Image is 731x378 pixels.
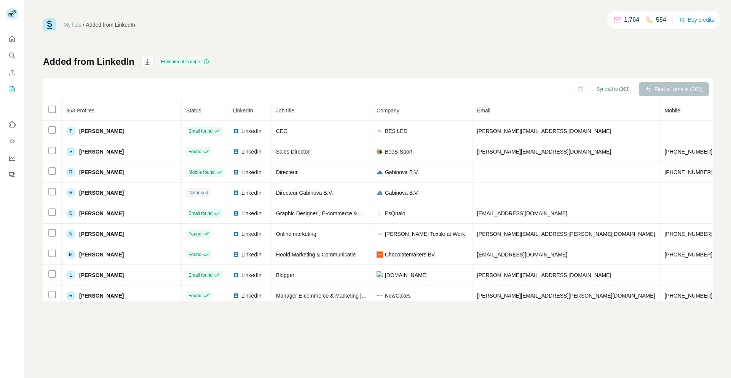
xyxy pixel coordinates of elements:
[186,107,201,114] span: Status
[66,147,75,156] div: S
[241,292,262,300] span: LinkedIn
[188,231,201,237] span: Found
[66,291,75,300] div: R
[241,168,262,176] span: LinkedIn
[385,271,428,279] span: [DOMAIN_NAME]
[66,209,75,218] div: D
[79,251,124,258] span: [PERSON_NAME]
[79,292,124,300] span: [PERSON_NAME]
[656,15,666,24] p: 554
[79,127,124,135] span: [PERSON_NAME]
[188,148,201,155] span: Found
[6,49,18,62] button: Search
[241,210,262,217] span: LinkedIn
[241,271,262,279] span: LinkedIn
[477,128,611,134] span: [PERSON_NAME][EMAIL_ADDRESS][DOMAIN_NAME]
[79,271,124,279] span: [PERSON_NAME]
[188,189,208,196] span: Not found
[233,251,239,258] img: LinkedIn logo
[377,293,383,299] img: company-logo
[377,210,383,216] img: company-logo
[664,107,680,114] span: Mobile
[233,210,239,216] img: LinkedIn logo
[66,250,75,259] div: M
[6,168,18,182] button: Feedback
[241,127,262,135] span: LinkedIn
[385,210,405,217] span: EsQualo
[679,14,714,25] button: Buy credits
[591,83,635,95] button: Sync all to (363)
[477,231,655,237] span: [PERSON_NAME][EMAIL_ADDRESS][PERSON_NAME][DOMAIN_NAME]
[233,128,239,134] img: LinkedIn logo
[276,169,298,175] span: Directeur
[233,107,253,114] span: LinkedIn
[385,148,412,155] span: BeeS-Sport
[477,293,655,299] span: [PERSON_NAME][EMAIL_ADDRESS][PERSON_NAME][DOMAIN_NAME]
[385,168,419,176] span: Gabinova B.V.
[385,251,435,258] span: Chocolatemakers BV
[377,107,399,114] span: Company
[276,128,287,134] span: CEO
[377,128,383,134] img: company-logo
[233,293,239,299] img: LinkedIn logo
[64,22,81,28] a: My lists
[43,18,56,31] img: Surfe Logo
[66,168,75,177] div: R
[385,189,419,197] span: Gabinova B.V.
[83,21,85,29] li: /
[276,272,294,278] span: Blogger
[276,231,316,237] span: Online marketing
[385,230,465,238] span: [PERSON_NAME] Textile at Work
[276,293,454,299] span: Manager E-commerce & Marketing | CakeSupplies & Deleukstetaartenshop
[597,86,630,93] span: Sync all to (363)
[66,127,75,136] div: T
[385,292,411,300] span: NewCakes
[188,292,201,299] span: Found
[188,251,201,258] span: Found
[79,148,124,155] span: [PERSON_NAME]
[377,169,383,175] img: company-logo
[241,230,262,238] span: LinkedIn
[6,32,18,46] button: Quick start
[241,251,262,258] span: LinkedIn
[241,148,262,155] span: LinkedIn
[188,210,212,217] span: Email found
[276,210,382,216] span: Graphic Designer , E-commerce & Marketing
[66,188,75,197] div: R
[79,168,124,176] span: [PERSON_NAME]
[6,118,18,131] button: Use Surfe on LinkedIn
[377,149,383,154] img: company-logo
[377,231,383,237] img: company-logo
[477,210,567,216] span: [EMAIL_ADDRESS][DOMAIN_NAME]
[233,231,239,237] img: LinkedIn logo
[233,149,239,155] img: LinkedIn logo
[377,251,383,258] img: company-logo
[43,56,134,68] h1: Added from LinkedIn
[188,272,212,279] span: Email found
[79,230,124,238] span: [PERSON_NAME]
[664,251,712,258] span: [PHONE_NUMBER]
[66,229,75,239] div: N
[477,107,490,114] span: Email
[66,107,94,114] span: 363 Profiles
[276,107,294,114] span: Job title
[6,66,18,79] button: Enrich CSV
[664,231,712,237] span: [PHONE_NUMBER]
[79,210,124,217] span: [PERSON_NAME]
[86,21,135,29] div: Added from LinkedIn
[66,271,75,280] div: L
[276,149,310,155] span: Sales Director
[377,190,383,196] img: company-logo
[276,190,333,196] span: Directeur Gabinova B.V.
[624,15,639,24] p: 1,764
[6,151,18,165] button: Dashboard
[79,189,124,197] span: [PERSON_NAME]
[664,293,712,299] span: [PHONE_NUMBER]
[664,149,712,155] span: [PHONE_NUMBER]
[233,190,239,196] img: LinkedIn logo
[276,251,356,258] span: Hoofd Marketing & Communicatie
[664,169,712,175] span: [PHONE_NUMBER]
[233,272,239,278] img: LinkedIn logo
[477,149,611,155] span: [PERSON_NAME][EMAIL_ADDRESS][DOMAIN_NAME]
[233,169,239,175] img: LinkedIn logo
